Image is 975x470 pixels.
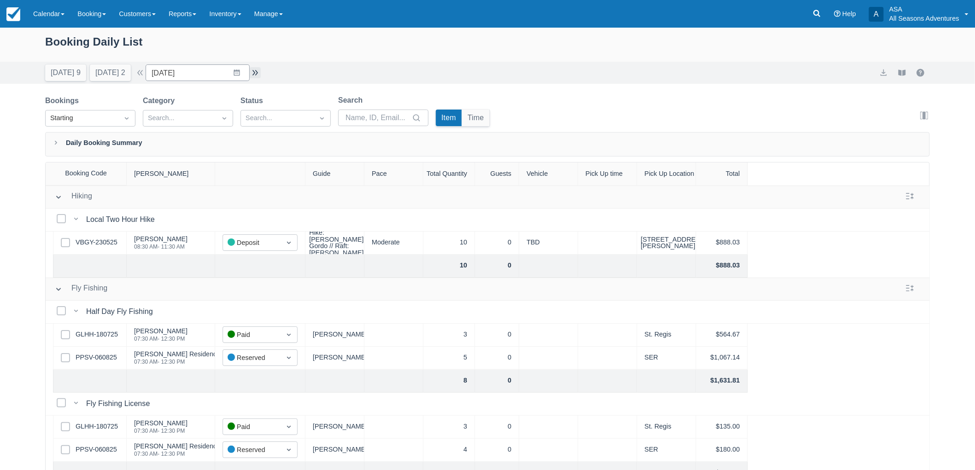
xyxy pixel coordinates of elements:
[878,67,889,78] button: export
[50,113,114,123] div: Starting
[338,95,366,106] label: Search
[76,422,118,432] a: GLHH-180725
[45,33,930,60] div: Booking Daily List
[127,162,215,186] div: [PERSON_NAME]
[423,347,475,370] div: 5
[834,11,840,17] i: Help
[134,236,188,242] div: [PERSON_NAME]
[696,347,748,370] div: $1,067.14
[696,439,748,462] div: $180.00
[143,95,178,106] label: Category
[134,336,188,342] div: 07:30 AM - 12:30 PM
[475,162,519,186] div: Guests
[305,324,364,347] div: [PERSON_NAME]
[76,445,117,455] a: PPSV-060825
[284,445,294,454] span: Dropdown icon
[475,347,519,370] div: 0
[423,324,475,347] div: 3
[90,64,131,81] button: [DATE] 2
[462,110,490,126] button: Time
[86,398,153,409] div: Fly Fishing License
[317,114,327,123] span: Dropdown icon
[228,238,276,248] div: Deposit
[220,114,229,123] span: Dropdown icon
[423,255,475,278] div: 10
[86,306,157,317] div: Half Day Fly Fishing
[889,14,959,23] p: All Seasons Adventures
[364,232,423,255] div: Moderate
[134,428,188,434] div: 07:30 AM - 12:30 PM
[45,132,930,157] div: Daily Booking Summary
[519,162,578,186] div: Vehicle
[423,416,475,439] div: 3
[637,416,696,439] div: St. Regis
[76,330,118,340] a: GLHH-180725
[6,7,20,21] img: checkfront-main-nav-mini-logo.png
[641,236,706,250] div: [STREET_ADDRESS][PERSON_NAME]
[284,422,294,431] span: Dropdown icon
[305,439,364,462] div: [PERSON_NAME], [PERSON_NAME]
[436,110,462,126] button: Item
[241,95,267,106] label: Status
[696,416,748,439] div: $135.00
[228,422,276,432] div: Paid
[637,347,696,370] div: SER
[696,255,748,278] div: $888.03
[45,64,86,81] button: [DATE] 9
[475,370,519,393] div: 0
[423,162,475,186] div: Total Quantity
[46,162,127,185] div: Booking Code
[889,5,959,14] p: ASA
[637,162,696,186] div: Pick Up Location
[305,347,364,370] div: [PERSON_NAME], [PERSON_NAME]
[696,324,748,347] div: $564.67
[134,244,188,250] div: 08:30 AM - 11:30 AM
[309,229,365,256] div: Hike: [PERSON_NAME], Gordo // Raft: [PERSON_NAME]
[146,64,250,81] input: Date
[346,110,410,126] input: Name, ID, Email...
[696,232,748,255] div: $888.03
[134,420,188,426] div: [PERSON_NAME]
[228,330,276,340] div: Paid
[423,370,475,393] div: 8
[45,95,82,106] label: Bookings
[134,451,283,457] div: 07:30 AM - 12:30 PM
[76,238,117,248] a: VBGY-230525
[122,114,131,123] span: Dropdown icon
[228,353,276,363] div: Reserved
[284,238,294,247] span: Dropdown icon
[364,162,423,186] div: Pace
[305,162,364,186] div: Guide
[134,359,283,365] div: 07:30 AM - 12:30 PM
[578,162,637,186] div: Pick Up time
[475,416,519,439] div: 0
[519,232,578,255] div: TBD
[228,445,276,455] div: Reserved
[134,328,188,334] div: [PERSON_NAME]
[842,10,856,17] span: Help
[637,324,696,347] div: St. Regis
[51,189,96,205] button: Hiking
[475,255,519,278] div: 0
[76,353,117,363] a: PPSV-060825
[86,214,159,225] div: Local Two Hour Hike
[637,439,696,462] div: SER
[475,439,519,462] div: 0
[475,324,519,347] div: 0
[134,443,283,449] div: [PERSON_NAME] Residences - [PERSON_NAME]
[475,232,519,255] div: 0
[51,281,111,297] button: Fly Fishing
[134,351,283,357] div: [PERSON_NAME] Residences - [PERSON_NAME]
[696,162,748,186] div: Total
[284,330,294,339] span: Dropdown icon
[423,439,475,462] div: 4
[305,416,364,439] div: [PERSON_NAME]
[284,353,294,362] span: Dropdown icon
[423,232,475,255] div: 10
[696,370,748,393] div: $1,631.81
[869,7,884,22] div: A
